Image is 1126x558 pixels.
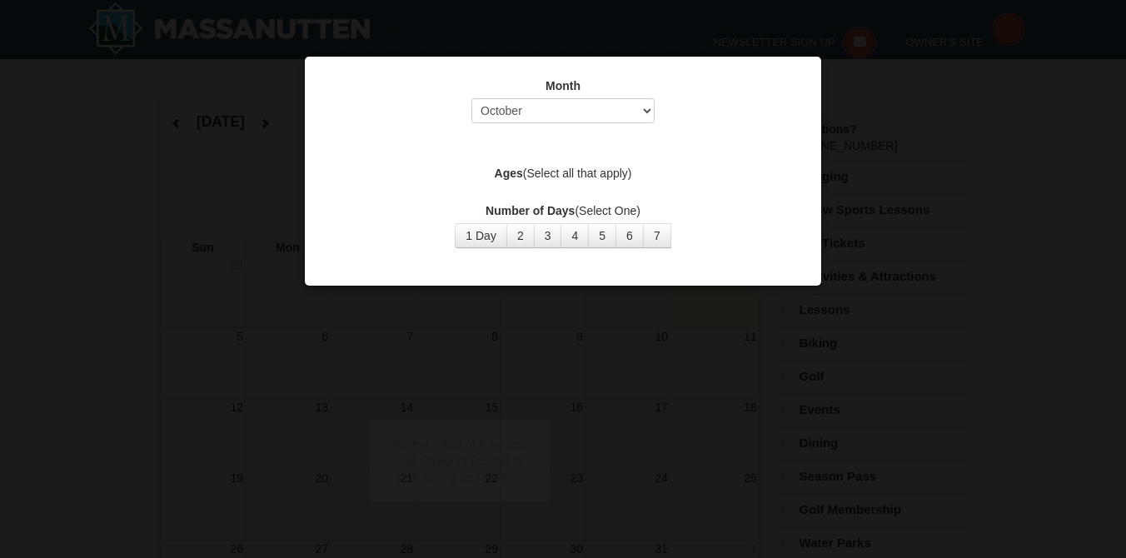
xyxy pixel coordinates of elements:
[506,223,535,248] button: 2
[455,223,507,248] button: 1 Day
[643,223,671,248] button: 7
[486,204,575,217] strong: Number of Days
[561,223,589,248] button: 4
[326,202,800,219] label: (Select One)
[615,223,644,248] button: 6
[370,419,550,502] div: Please select at least one Age Category (above) to view pricing on calendar.
[326,165,800,182] label: (Select all that apply)
[588,223,616,248] button: 5
[534,223,562,248] button: 3
[546,79,580,92] strong: Month
[495,167,523,180] strong: Ages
